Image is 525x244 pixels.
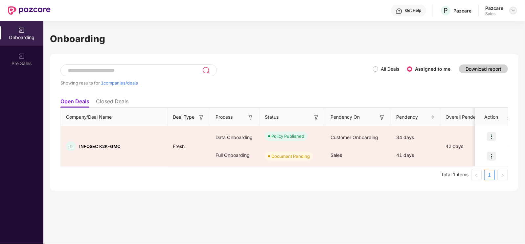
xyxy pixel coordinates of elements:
div: I [66,141,76,151]
span: right [501,173,505,177]
div: Data Onboarding [210,129,260,146]
div: Document Pending [271,153,310,159]
span: Customer Onboarding [331,134,378,140]
a: 1 [485,170,494,180]
th: Pendency [391,108,440,126]
span: left [474,173,478,177]
label: Assigned to me [415,66,450,72]
img: icon [487,132,496,141]
li: 1 [484,170,495,180]
img: svg+xml;base64,PHN2ZyBpZD0iSGVscC0zMngzMiIgeG1sbnM9Imh0dHA6Ly93d3cudzMub3JnLzIwMDAvc3ZnIiB3aWR0aD... [396,8,402,14]
img: svg+xml;base64,PHN2ZyB3aWR0aD0iMjQiIGhlaWdodD0iMjUiIHZpZXdCb3g9IjAgMCAyNCAyNSIgZmlsbD0ibm9uZSIgeG... [202,66,210,74]
span: P [444,7,448,14]
span: 1 companies/deals [101,80,138,85]
h1: Onboarding [50,32,518,46]
img: svg+xml;base64,PHN2ZyB3aWR0aD0iMjAiIGhlaWdodD0iMjAiIHZpZXdCb3g9IjAgMCAyMCAyMCIgZmlsbD0ibm9uZSIgeG... [18,27,25,34]
img: svg+xml;base64,PHN2ZyB3aWR0aD0iMjAiIGhlaWdodD0iMjAiIHZpZXdCb3g9IjAgMCAyMCAyMCIgZmlsbD0ibm9uZSIgeG... [18,53,25,60]
li: Open Deals [60,98,89,108]
img: svg+xml;base64,PHN2ZyB3aWR0aD0iMTYiIGhlaWdodD0iMTYiIHZpZXdCb3g9IjAgMCAxNiAxNiIgZmlsbD0ibm9uZSIgeG... [313,114,320,121]
img: svg+xml;base64,PHN2ZyB3aWR0aD0iMTYiIGhlaWdodD0iMTYiIHZpZXdCb3g9IjAgMCAxNiAxNiIgZmlsbD0ibm9uZSIgeG... [198,114,205,121]
div: 41 days [391,146,440,164]
span: Pendency On [331,113,360,121]
img: New Pazcare Logo [8,6,51,15]
span: Fresh [168,143,190,149]
th: Action [475,108,508,126]
span: Sales [331,152,342,158]
span: Process [216,113,233,121]
button: Download report [459,64,508,73]
div: 42 days [440,143,496,150]
img: svg+xml;base64,PHN2ZyBpZD0iRHJvcGRvd24tMzJ4MzIiIHhtbG5zPSJodHRwOi8vd3d3LnczLm9yZy8yMDAwL3N2ZyIgd2... [511,8,516,13]
span: INFOSEC K2K-GMC [79,144,121,149]
li: Total 1 items [441,170,468,180]
li: Closed Deals [96,98,128,108]
span: Status [265,113,279,121]
img: icon [487,152,496,161]
div: Get Help [405,8,421,13]
div: Policy Published [271,133,304,139]
th: Company/Deal Name [61,108,168,126]
span: Deal Type [173,113,194,121]
button: right [497,170,508,180]
button: left [471,170,482,180]
li: Next Page [497,170,508,180]
div: Showing results for [60,80,373,85]
div: Full Onboarding [210,146,260,164]
th: Overall Pendency [440,108,496,126]
div: Pazcare [485,5,503,11]
div: Pazcare [453,8,471,14]
img: svg+xml;base64,PHN2ZyB3aWR0aD0iMTYiIGhlaWdodD0iMTYiIHZpZXdCb3g9IjAgMCAxNiAxNiIgZmlsbD0ibm9uZSIgeG... [379,114,385,121]
span: Pendency [396,113,430,121]
label: All Deals [381,66,399,72]
div: 34 days [391,129,440,146]
li: Previous Page [471,170,482,180]
div: Sales [485,11,503,16]
img: svg+xml;base64,PHN2ZyB3aWR0aD0iMTYiIGhlaWdodD0iMTYiIHZpZXdCb3g9IjAgMCAxNiAxNiIgZmlsbD0ibm9uZSIgeG... [247,114,254,121]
